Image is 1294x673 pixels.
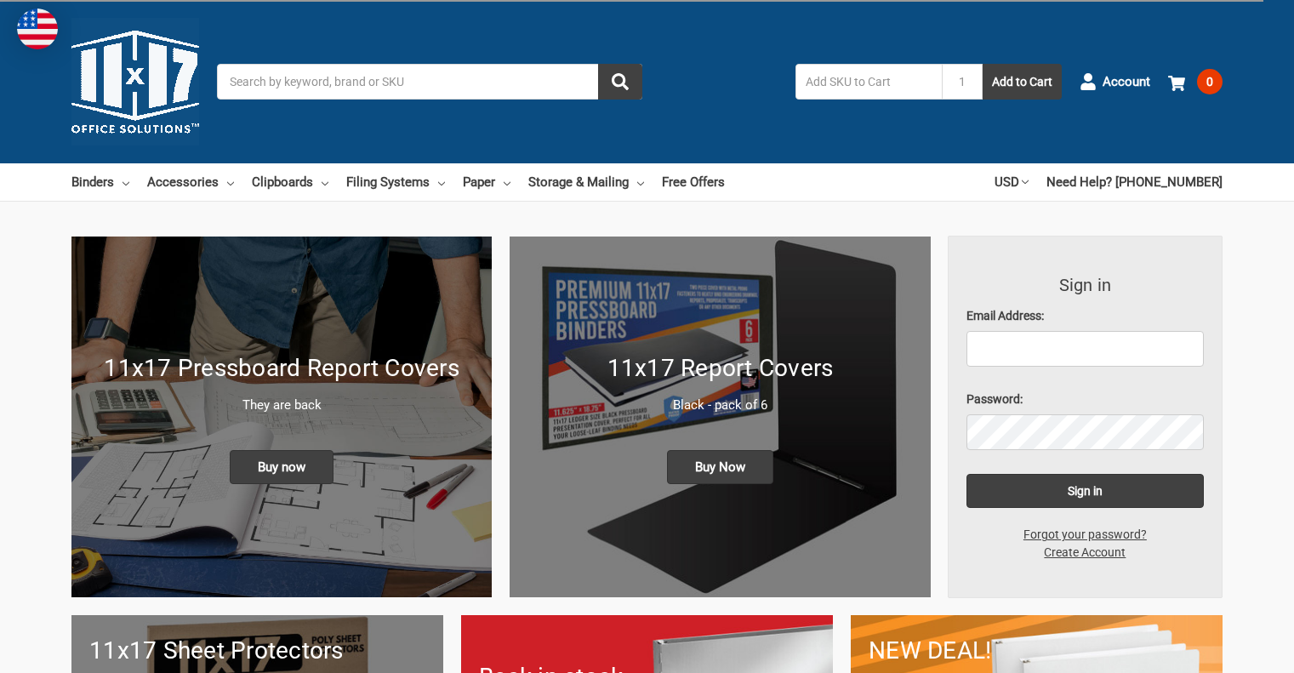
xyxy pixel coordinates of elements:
span: 0 [1197,69,1223,94]
span: Buy Now [667,450,773,484]
a: Account [1080,60,1150,104]
input: Sign in [966,474,1205,508]
h1: NEW DEAL! [869,633,1205,669]
a: USD [995,163,1029,201]
input: Add SKU to Cart [795,64,942,100]
a: 0 [1168,60,1223,104]
img: 11x17.com [71,18,199,145]
input: Search by keyword, brand or SKU [217,64,642,100]
a: 11x17 Report Covers 11x17 Report Covers Black - pack of 6 Buy Now [510,237,930,597]
h3: Sign in [966,272,1205,298]
a: Create Account [1035,544,1135,562]
h1: 11x17 Report Covers [527,351,912,386]
a: Binders [71,163,129,201]
button: Add to Cart [983,64,1062,100]
a: Filing Systems [346,163,445,201]
span: Buy now [230,450,333,484]
h1: 11x17 Pressboard Report Covers [89,351,474,386]
a: Need Help? [PHONE_NUMBER] [1046,163,1223,201]
a: Storage & Mailing [528,163,644,201]
a: Free Offers [662,163,725,201]
span: Account [1103,72,1150,92]
img: New 11x17 Pressboard Binders [71,237,492,597]
h1: 11x17 Sheet Protectors [89,633,425,669]
a: Forgot your password? [1014,526,1156,544]
a: Paper [463,163,510,201]
a: Clipboards [252,163,328,201]
img: 11x17 Report Covers [510,237,930,597]
a: Accessories [147,163,234,201]
label: Password: [966,391,1205,408]
a: New 11x17 Pressboard Binders 11x17 Pressboard Report Covers They are back Buy now [71,237,492,597]
img: duty and tax information for United States [17,9,58,49]
label: Email Address: [966,307,1205,325]
p: They are back [89,396,474,415]
p: Black - pack of 6 [527,396,912,415]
